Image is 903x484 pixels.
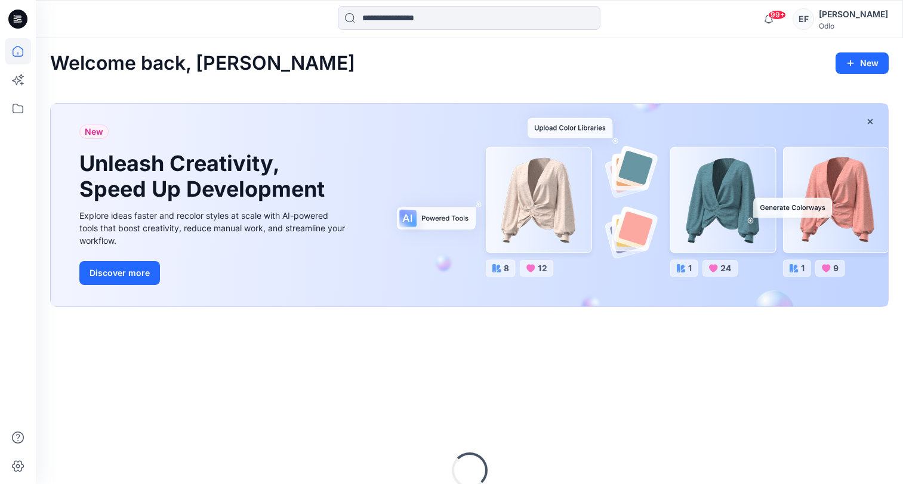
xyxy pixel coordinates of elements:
[819,7,888,21] div: [PERSON_NAME]
[79,151,330,202] h1: Unleash Creativity, Speed Up Development
[85,125,103,139] span: New
[79,261,348,285] a: Discover more
[819,21,888,30] div: Odlo
[836,52,889,74] button: New
[793,8,814,30] div: EF
[50,52,355,75] h2: Welcome back, [PERSON_NAME]
[768,10,786,20] span: 99+
[79,209,348,247] div: Explore ideas faster and recolor styles at scale with AI-powered tools that boost creativity, red...
[79,261,160,285] button: Discover more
